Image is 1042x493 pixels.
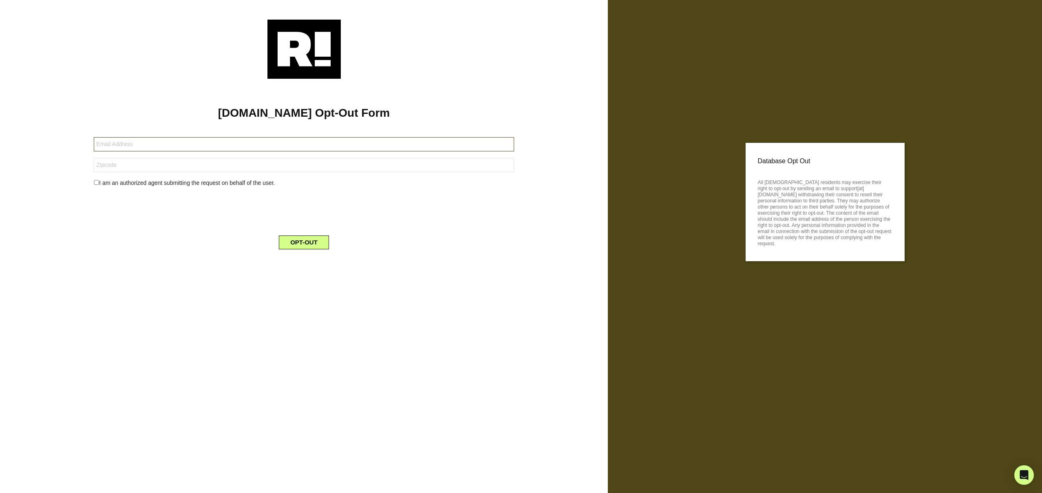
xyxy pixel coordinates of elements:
iframe: reCAPTCHA [242,194,366,226]
h1: [DOMAIN_NAME] Opt-Out Form [12,106,596,120]
input: Email Address [94,137,514,151]
div: I am an authorized agent submitting the request on behalf of the user. [88,179,520,187]
p: All [DEMOGRAPHIC_DATA] residents may exercise their right to opt-out by sending an email to suppo... [758,177,892,247]
button: OPT-OUT [279,235,329,249]
input: Zipcode [94,158,514,172]
p: Database Opt Out [758,155,892,167]
img: Retention.com [267,20,341,79]
div: Open Intercom Messenger [1014,465,1034,485]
